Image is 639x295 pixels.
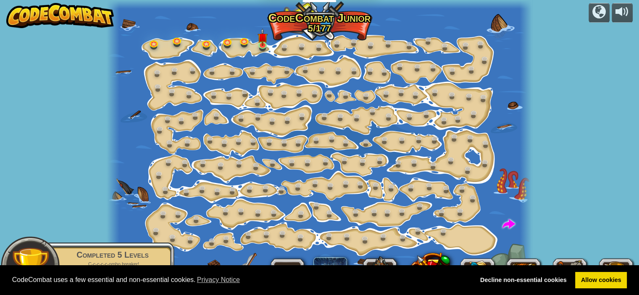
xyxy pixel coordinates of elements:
[474,272,572,289] a: deny cookies
[12,274,468,286] span: CodeCombat uses a few essential and non-essential cookies.
[575,272,627,289] a: allow cookies
[60,261,166,267] p: C-c-c-c-c-ombo breaker!
[60,249,166,261] div: Completed 5 Levels
[196,274,242,286] a: learn more about cookies
[11,247,50,285] img: trophy.png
